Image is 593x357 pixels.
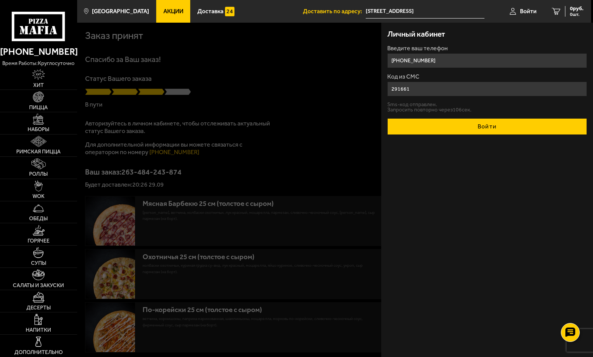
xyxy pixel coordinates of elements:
button: Войти [387,118,587,135]
span: Байконурская улица, 5к2 [366,5,484,19]
span: Войти [520,8,537,14]
input: Ваш адрес доставки [366,5,484,19]
span: [GEOGRAPHIC_DATA] [92,8,149,14]
label: Введите ваш телефон [387,45,587,51]
span: Римская пицца [16,149,61,155]
span: Горячее [28,238,50,244]
span: 0 шт. [570,12,584,17]
span: WOK [33,194,45,199]
span: Пицца [29,105,48,110]
h3: Личный кабинет [387,30,445,38]
span: Напитки [26,328,51,333]
span: 0 руб. [570,6,584,11]
span: Салаты и закуски [13,283,64,288]
p: Запросить повторно через 106 сек. [387,107,587,113]
span: Доставить по адресу: [303,8,366,14]
span: Наборы [28,127,49,132]
span: Роллы [29,172,48,177]
img: 15daf4d41897b9f0e9f617042186c801.svg [225,7,234,16]
span: Десерты [26,305,51,311]
label: Код из СМС [387,74,587,80]
span: Акции [163,8,183,14]
span: Дополнительно [14,350,63,355]
p: Sms-код отправлен. [387,102,587,107]
span: Супы [31,261,46,266]
span: Обеды [29,216,48,221]
span: Доставка [197,8,224,14]
span: Хит [33,83,44,88]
